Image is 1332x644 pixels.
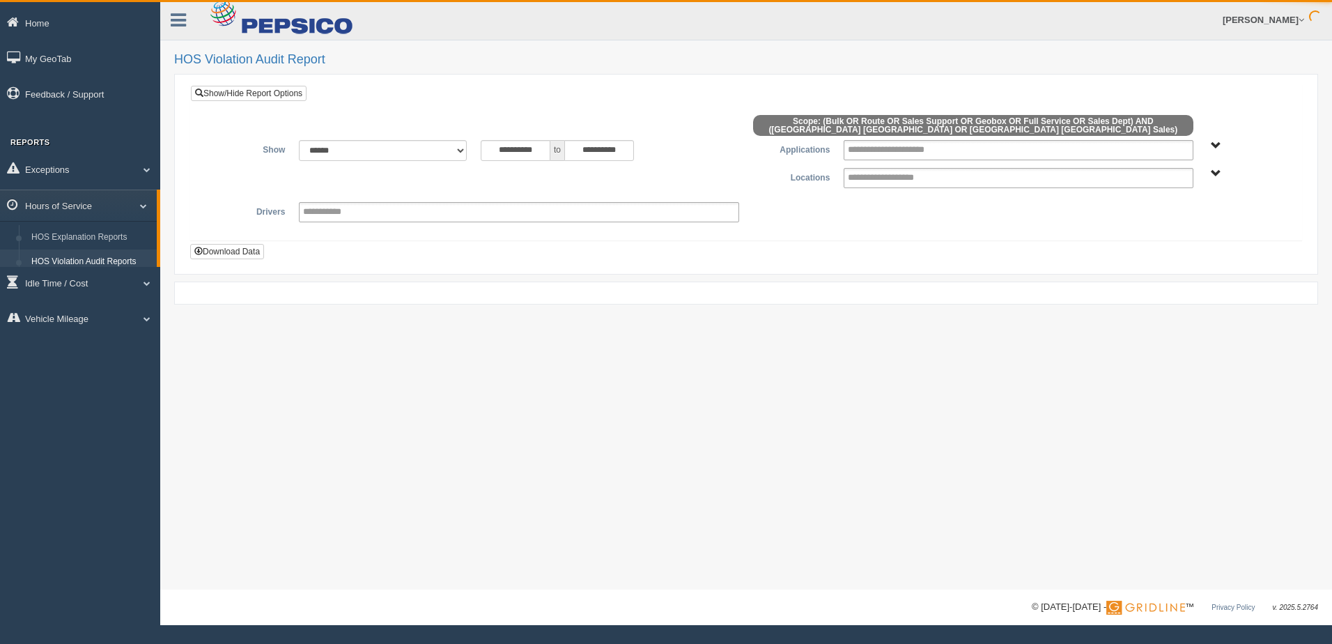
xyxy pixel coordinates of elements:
[746,168,837,185] label: Locations
[25,250,157,275] a: HOS Violation Audit Reports
[191,86,307,101] a: Show/Hide Report Options
[25,225,157,250] a: HOS Explanation Reports
[550,140,564,161] span: to
[753,115,1193,136] span: Scope: (Bulk OR Route OR Sales Support OR Geobox OR Full Service OR Sales Dept) AND ([GEOGRAPHIC_...
[190,244,264,259] button: Download Data
[1273,604,1318,611] span: v. 2025.5.2764
[746,140,837,157] label: Applications
[174,53,1318,67] h2: HOS Violation Audit Report
[1032,600,1318,615] div: © [DATE]-[DATE] - ™
[1106,601,1185,615] img: Gridline
[1211,604,1255,611] a: Privacy Policy
[201,202,292,219] label: Drivers
[201,140,292,157] label: Show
